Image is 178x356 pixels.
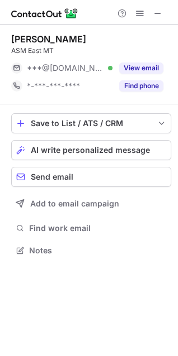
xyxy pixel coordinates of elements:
button: Reveal Button [119,62,163,74]
div: [PERSON_NAME] [11,33,86,45]
span: AI write personalized message [31,146,150,155]
button: Send email [11,167,171,187]
img: ContactOut v5.3.10 [11,7,78,20]
button: save-profile-one-click [11,113,171,133]
button: AI write personalized message [11,140,171,160]
button: Reveal Button [119,80,163,92]
span: Send email [31,172,73,181]
div: Save to List / ATS / CRM [31,119,152,128]
span: ***@[DOMAIN_NAME] [27,63,104,73]
button: Find work email [11,220,171,236]
button: Add to email campaign [11,194,171,214]
span: Notes [29,246,167,256]
span: Find work email [29,223,167,233]
div: ASM East MT [11,46,171,56]
button: Notes [11,243,171,258]
span: Add to email campaign [30,199,119,208]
